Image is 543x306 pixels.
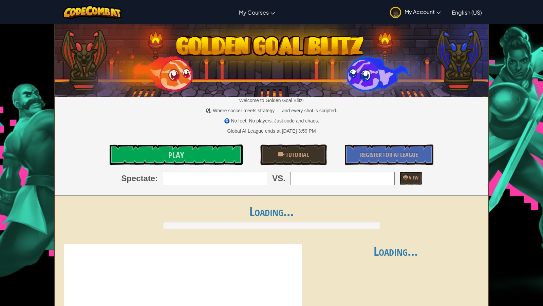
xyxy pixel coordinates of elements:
p: 🧿 No feet. No players. Just code and chaos. [55,117,488,124]
p: Welcome to Golden Goal Blitz! [55,97,488,104]
a: Register for AI League [345,145,434,165]
img: avatar [390,7,401,18]
a: English (US) [448,3,485,21]
span: English (US) [452,9,482,16]
a: Tutorial [260,145,327,165]
span: Register for AI League [360,151,418,159]
span: My Account [405,8,441,15]
div: Global AI League ends at [DATE] 3:59 PM [227,128,316,134]
p: ⚽ Where soccer meets strategy — and every shot is scripted. [55,107,488,114]
img: Golden Goal [55,21,488,97]
span: My Courses [239,9,269,16]
img: CodeCombat logo [63,5,122,19]
span: Spectate [121,173,155,184]
a: My Courses [236,3,278,21]
h1: Loading... [55,204,488,218]
span: : [155,173,158,184]
span: Play [168,150,184,160]
span: VS. [272,173,285,184]
span: View [408,174,418,181]
span: Tutorial [284,151,309,159]
a: My Account [387,1,444,23]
